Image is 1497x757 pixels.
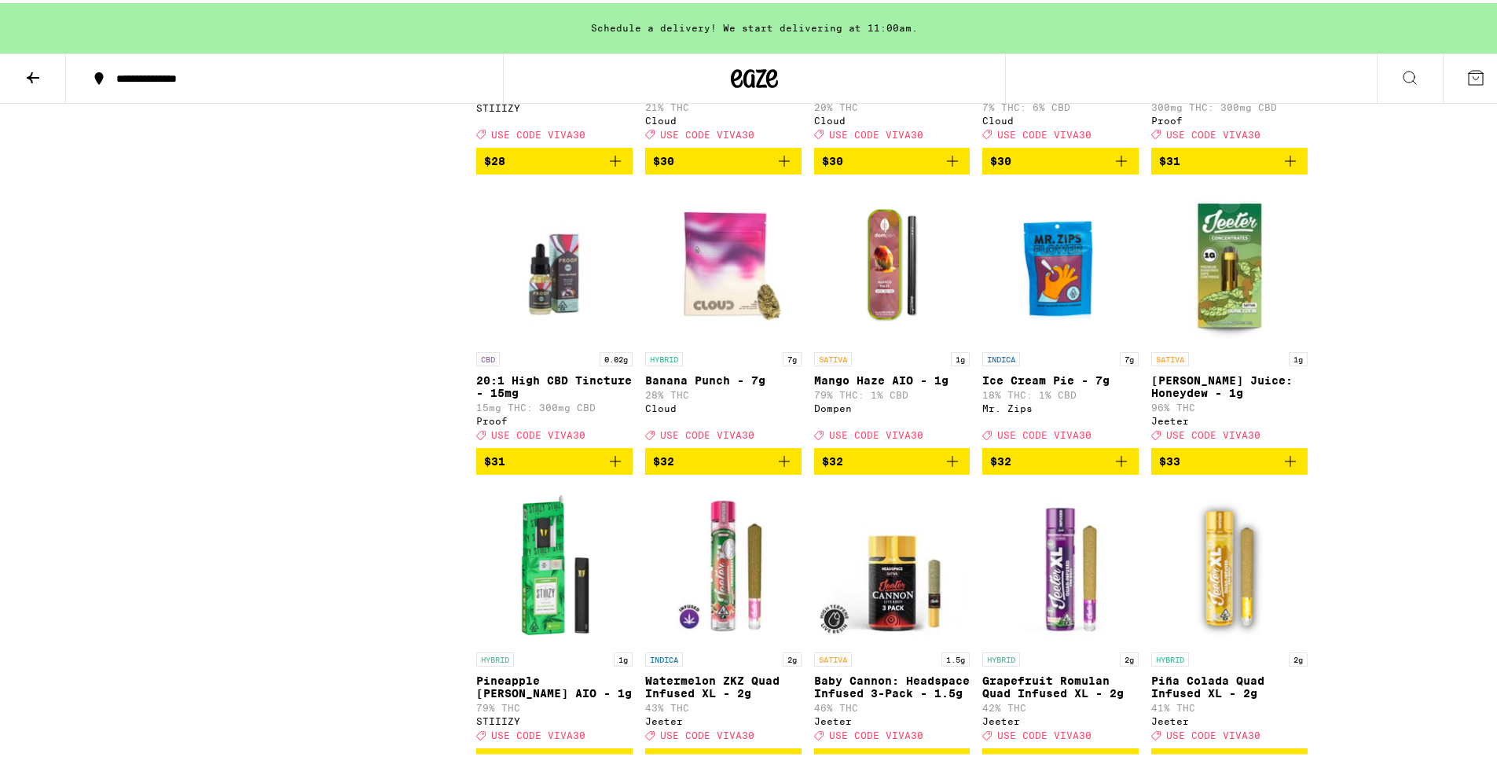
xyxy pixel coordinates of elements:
[9,11,113,24] span: Hi. Need any help?
[484,452,505,465] span: $31
[997,127,1092,137] span: USE CODE VIVA30
[476,445,633,472] button: Add to bag
[645,484,802,745] a: Open page for Watermelon ZKZ Quad Infused XL - 2g from Jeeter
[829,127,923,137] span: USE CODE VIVA30
[476,349,500,363] p: CBD
[1151,371,1308,396] p: [PERSON_NAME] Juice: Honeydew - 1g
[1151,349,1189,363] p: SATIVA
[491,427,585,437] span: USE CODE VIVA30
[476,184,633,341] img: Proof - 20:1 High CBD Tincture - 15mg
[614,649,633,663] p: 1g
[476,649,514,663] p: HYBRID
[1151,713,1308,723] div: Jeeter
[1151,399,1308,410] p: 96% THC
[645,484,802,641] img: Jeeter - Watermelon ZKZ Quad Infused XL - 2g
[982,349,1020,363] p: INDICA
[1151,445,1308,472] button: Add to bag
[982,713,1139,723] div: Jeeter
[491,127,585,137] span: USE CODE VIVA30
[476,484,633,641] img: STIIIZY - Pineapple Runtz AIO - 1g
[814,649,852,663] p: SATIVA
[814,484,970,641] img: Jeeter - Baby Cannon: Headspace Infused 3-Pack - 1.5g
[951,349,970,363] p: 1g
[1151,484,1308,641] img: Jeeter - Piña Colada Quad Infused XL - 2g
[814,184,970,445] a: Open page for Mango Haze AIO - 1g from Dompen
[783,649,802,663] p: 2g
[645,99,802,109] p: 21% THC
[982,371,1139,384] p: Ice Cream Pie - 7g
[1166,127,1260,137] span: USE CODE VIVA30
[1151,99,1308,109] p: 300mg THC: 300mg CBD
[1151,484,1308,745] a: Open page for Piña Colada Quad Infused XL - 2g from Jeeter
[600,349,633,363] p: 0.02g
[982,145,1139,171] button: Add to bag
[822,452,843,465] span: $32
[645,184,802,341] img: Cloud - Banana Punch - 7g
[982,484,1139,641] img: Jeeter - Grapefruit Romulan Quad Infused XL - 2g
[982,445,1139,472] button: Add to bag
[1151,184,1308,341] img: Jeeter - Jeeter Juice: Honeydew - 1g
[1151,413,1308,423] div: Jeeter
[997,727,1092,737] span: USE CODE VIVA30
[1159,152,1180,164] span: $31
[814,484,970,745] a: Open page for Baby Cannon: Headspace Infused 3-Pack - 1.5g from Jeeter
[660,127,754,137] span: USE CODE VIVA30
[645,400,802,410] div: Cloud
[982,387,1139,397] p: 18% THC: 1% CBD
[814,99,970,109] p: 20% THC
[645,649,683,663] p: INDICA
[476,713,633,723] div: STIIIZY
[982,99,1139,109] p: 7% THC: 6% CBD
[982,184,1139,341] img: Mr. Zips - Ice Cream Pie - 7g
[814,700,970,710] p: 46% THC
[645,371,802,384] p: Banana Punch - 7g
[476,671,633,696] p: Pineapple [PERSON_NAME] AIO - 1g
[645,349,683,363] p: HYBRID
[982,671,1139,696] p: Grapefruit Romulan Quad Infused XL - 2g
[1151,671,1308,696] p: Piña Colada Quad Infused XL - 2g
[982,184,1139,445] a: Open page for Ice Cream Pie - 7g from Mr. Zips
[653,452,674,465] span: $32
[645,184,802,445] a: Open page for Banana Punch - 7g from Cloud
[783,349,802,363] p: 7g
[829,727,923,737] span: USE CODE VIVA30
[645,445,802,472] button: Add to bag
[645,713,802,723] div: Jeeter
[660,727,754,737] span: USE CODE VIVA30
[829,427,923,437] span: USE CODE VIVA30
[814,145,970,171] button: Add to bag
[645,387,802,397] p: 28% THC
[1151,184,1308,445] a: Open page for Jeeter Juice: Honeydew - 1g from Jeeter
[982,649,1020,663] p: HYBRID
[645,700,802,710] p: 43% THC
[491,727,585,737] span: USE CODE VIVA30
[997,427,1092,437] span: USE CODE VIVA30
[653,152,674,164] span: $30
[814,713,970,723] div: Jeeter
[814,387,970,397] p: 79% THC: 1% CBD
[476,413,633,423] div: Proof
[982,484,1139,745] a: Open page for Grapefruit Romulan Quad Infused XL - 2g from Jeeter
[990,152,1011,164] span: $30
[1166,427,1260,437] span: USE CODE VIVA30
[1120,649,1139,663] p: 2g
[1120,349,1139,363] p: 7g
[660,427,754,437] span: USE CODE VIVA30
[982,700,1139,710] p: 42% THC
[814,112,970,123] div: Cloud
[1166,727,1260,737] span: USE CODE VIVA30
[814,445,970,472] button: Add to bag
[941,649,970,663] p: 1.5g
[1289,349,1308,363] p: 1g
[1151,649,1189,663] p: HYBRID
[1151,112,1308,123] div: Proof
[1159,452,1180,465] span: $33
[814,371,970,384] p: Mango Haze AIO - 1g
[814,671,970,696] p: Baby Cannon: Headspace Infused 3-Pack - 1.5g
[1151,145,1308,171] button: Add to bag
[814,400,970,410] div: Dompen
[476,145,633,171] button: Add to bag
[1289,649,1308,663] p: 2g
[476,399,633,410] p: 15mg THC: 300mg CBD
[645,112,802,123] div: Cloud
